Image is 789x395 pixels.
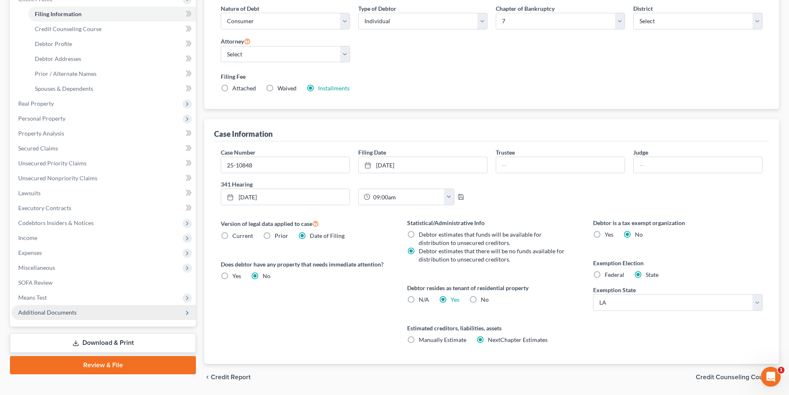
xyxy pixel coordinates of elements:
span: Attached [232,85,256,92]
label: Debtor is a tax exempt organization [593,218,762,227]
span: Yes [605,231,613,238]
label: Filing Fee [221,72,762,81]
span: Additional Documents [18,309,77,316]
span: Spouses & Dependents [35,85,93,92]
input: Enter case number... [221,157,350,173]
span: Personal Property [18,115,65,122]
label: Chapter of Bankruptcy [496,4,555,13]
span: Lawsuits [18,189,41,196]
span: Debtor Addresses [35,55,81,62]
span: Unsecured Priority Claims [18,160,87,167]
span: Prior [275,232,288,239]
label: Nature of Debt [221,4,259,13]
a: Debtor Profile [28,36,196,51]
button: Credit Counseling Course chevron_right [696,374,779,380]
iframe: Intercom live chat [761,367,781,387]
span: No [263,272,270,279]
a: Executory Contracts [12,201,196,216]
span: Real Property [18,100,54,107]
span: N/A [419,296,429,303]
span: Debtor estimates that there will be no funds available for distribution to unsecured creditors. [419,247,565,263]
span: SOFA Review [18,279,53,286]
label: Estimated creditors, liabilities, assets [407,324,577,332]
span: Codebtors Insiders & Notices [18,219,94,226]
a: Prior / Alternate Names [28,66,196,81]
a: Installments [318,85,350,92]
label: Type of Debtor [358,4,396,13]
div: Case Information [214,129,273,139]
button: chevron_left Credit Report [204,374,251,380]
a: Credit Counseling Course [28,22,196,36]
label: Does debtor have any property that needs immediate attention? [221,260,390,269]
a: [DATE] [359,157,487,173]
input: -- : -- [370,189,444,205]
label: Trustee [496,148,515,157]
label: Attorney [221,36,251,46]
a: Debtor Addresses [28,51,196,66]
span: Federal [605,271,624,278]
span: Property Analysis [18,130,64,137]
span: Date of Filing [310,232,345,239]
a: Lawsuits [12,186,196,201]
label: Statistical/Administrative Info [407,218,577,227]
span: Debtor estimates that funds will be available for distribution to unsecured creditors. [419,231,542,246]
label: Exemption Election [593,259,762,267]
span: Credit Report [211,374,251,380]
span: State [646,271,659,278]
a: Property Analysis [12,126,196,141]
label: Case Number [221,148,256,157]
label: Version of legal data applied to case [221,218,390,228]
span: Executory Contracts [18,204,71,211]
span: Debtor Profile [35,40,72,47]
a: Secured Claims [12,141,196,156]
span: 1 [778,367,784,373]
span: Yes [232,272,241,279]
span: Credit Counseling Course [696,374,772,380]
a: Download & Print [10,333,196,353]
span: Current [232,232,253,239]
span: Unsecured Nonpriority Claims [18,174,97,182]
label: District [633,4,653,13]
span: Expenses [18,249,42,256]
span: Filing Information [35,10,82,17]
span: Credit Counseling Course [35,25,101,32]
span: No [635,231,643,238]
label: Debtor resides as tenant of residential property [407,284,577,292]
a: Spouses & Dependents [28,81,196,96]
span: No [481,296,489,303]
span: Means Test [18,294,47,301]
a: Filing Information [28,7,196,22]
label: Judge [633,148,648,157]
input: -- [496,157,625,173]
span: Miscellaneous [18,264,55,271]
a: Yes [451,296,459,303]
i: chevron_left [204,374,211,380]
span: Manually Estimate [419,336,466,343]
a: SOFA Review [12,275,196,290]
label: Filing Date [358,148,386,157]
a: Review & File [10,356,196,374]
a: Unsecured Priority Claims [12,156,196,171]
span: Prior / Alternate Names [35,70,97,77]
span: Income [18,234,37,241]
span: NextChapter Estimates [488,336,548,343]
label: 341 Hearing [217,180,492,189]
a: Unsecured Nonpriority Claims [12,171,196,186]
span: Waived [277,85,297,92]
a: [DATE] [221,189,350,205]
input: -- [634,157,762,173]
label: Exemption State [593,286,636,294]
span: Secured Claims [18,145,58,152]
